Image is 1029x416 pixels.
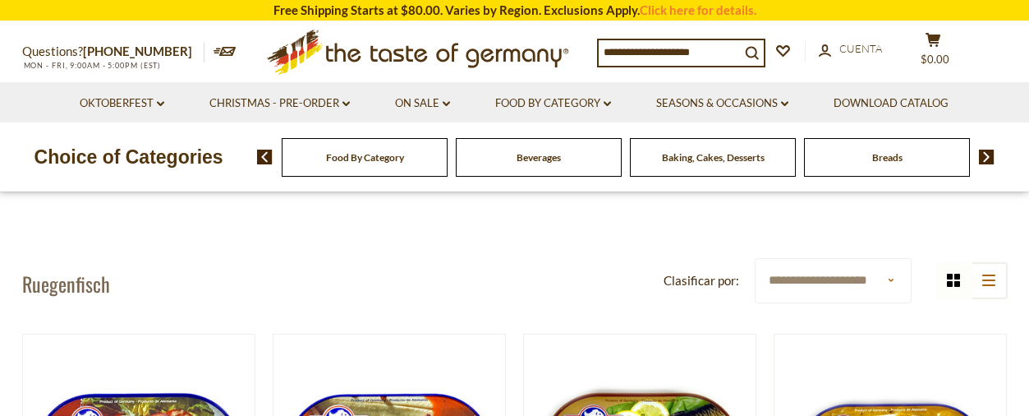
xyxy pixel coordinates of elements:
img: next arrow [979,150,995,164]
a: On Sale [395,95,450,113]
span: Cuenta [839,42,882,55]
a: [PHONE_NUMBER] [83,44,192,58]
a: Cuenta [819,40,882,58]
a: Breads [872,151,903,164]
a: Baking, Cakes, Desserts [662,151,765,164]
h1: Ruegenfisch [22,271,110,296]
a: Click here for details. [640,2,756,17]
span: $0.00 [921,53,949,66]
a: Seasons & Occasions [656,95,788,113]
a: Food By Category [326,151,404,164]
a: Christmas - PRE-ORDER [209,95,350,113]
a: Food By Category [495,95,611,113]
a: Download Catalog [834,95,949,113]
p: Questions? [22,41,204,62]
label: Clasificar por: [664,270,739,291]
button: $0.00 [909,32,958,73]
a: Oktoberfest [80,95,164,113]
img: previous arrow [257,150,273,164]
span: MON - FRI, 9:00AM - 5:00PM (EST) [22,61,162,70]
a: Beverages [517,151,561,164]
